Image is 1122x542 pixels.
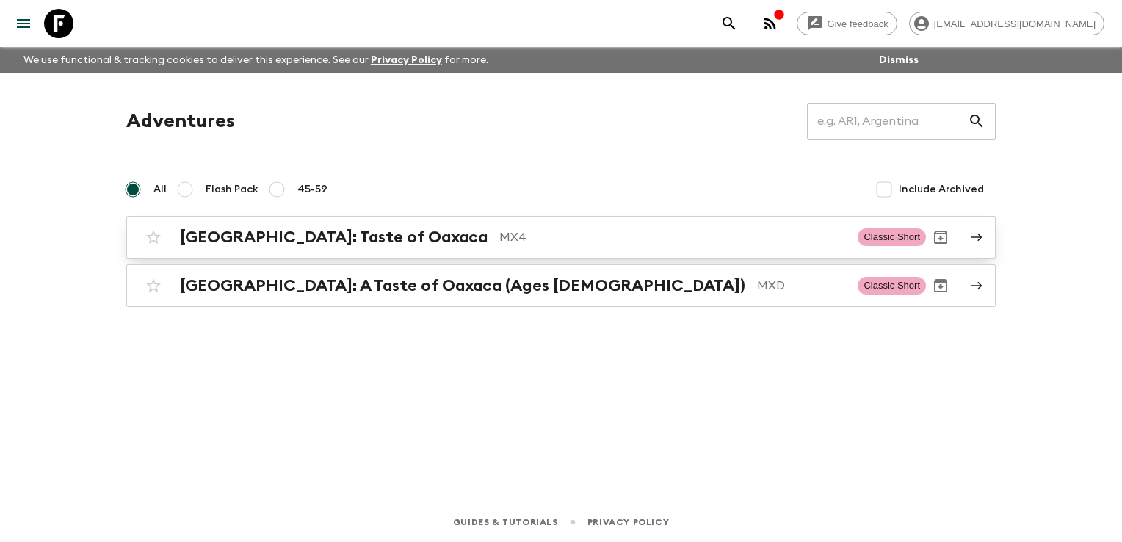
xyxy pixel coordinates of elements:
[9,9,38,38] button: menu
[819,18,897,29] span: Give feedback
[926,223,955,252] button: Archive
[587,514,669,530] a: Privacy Policy
[371,55,442,65] a: Privacy Policy
[453,514,558,530] a: Guides & Tutorials
[858,277,926,295] span: Classic Short
[899,182,984,197] span: Include Archived
[297,182,327,197] span: 45-59
[18,47,494,73] p: We use functional & tracking cookies to deliver this experience. See our for more.
[126,106,235,136] h1: Adventures
[180,228,488,247] h2: [GEOGRAPHIC_DATA]: Taste of Oaxaca
[926,271,955,300] button: Archive
[499,228,846,246] p: MX4
[126,264,996,307] a: [GEOGRAPHIC_DATA]: A Taste of Oaxaca (Ages [DEMOGRAPHIC_DATA])MXDClassic ShortArchive
[206,182,258,197] span: Flash Pack
[714,9,744,38] button: search adventures
[807,101,968,142] input: e.g. AR1, Argentina
[180,276,745,295] h2: [GEOGRAPHIC_DATA]: A Taste of Oaxaca (Ages [DEMOGRAPHIC_DATA])
[126,216,996,259] a: [GEOGRAPHIC_DATA]: Taste of OaxacaMX4Classic ShortArchive
[153,182,167,197] span: All
[909,12,1104,35] div: [EMAIL_ADDRESS][DOMAIN_NAME]
[926,18,1104,29] span: [EMAIL_ADDRESS][DOMAIN_NAME]
[858,228,926,246] span: Classic Short
[875,50,922,71] button: Dismiss
[797,12,897,35] a: Give feedback
[757,277,846,295] p: MXD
